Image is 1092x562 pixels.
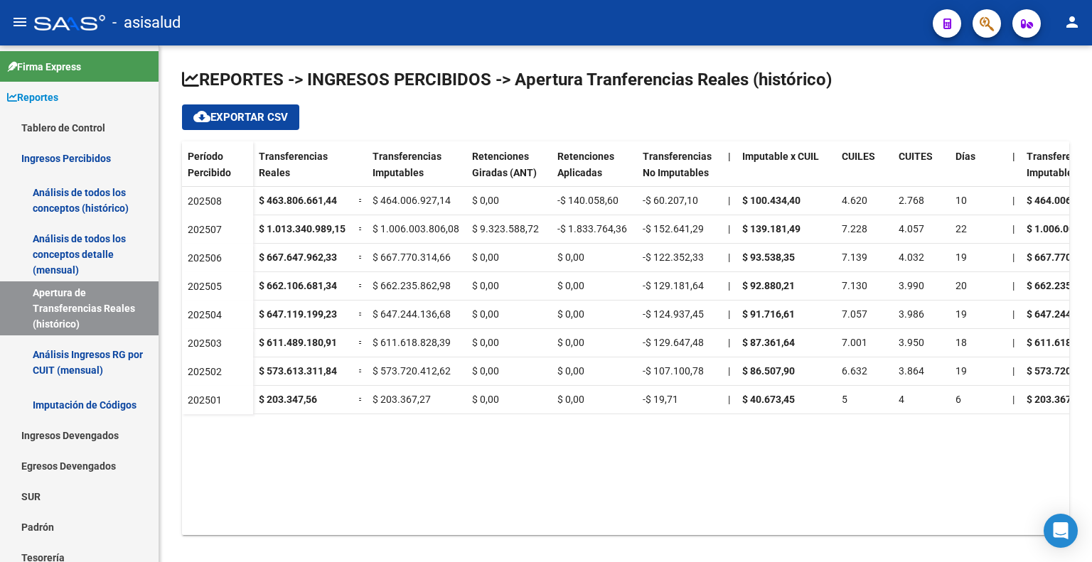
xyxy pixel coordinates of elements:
[1027,394,1085,405] strong: $ 203.367,27
[643,252,704,263] span: -$ 122.352,33
[955,337,967,348] span: 18
[955,280,967,291] span: 20
[188,337,222,349] span: 202503
[1012,280,1015,291] span: |
[188,309,222,320] span: 202504
[899,280,924,291] span: 3.990
[358,365,364,377] span: =
[11,13,28,31] mat-icon: menu
[742,280,795,291] strong: $ 92.880,21
[955,223,967,234] span: 22
[842,151,875,162] span: CUILES
[899,252,924,263] span: 4.032
[358,195,364,206] span: =
[728,280,730,291] span: |
[842,394,847,405] span: 5
[552,141,637,201] datatable-header-cell: Retenciones Aplicadas
[955,394,961,405] span: 6
[1012,365,1015,377] span: |
[728,365,730,377] span: |
[358,308,364,320] span: =
[557,151,614,178] span: Retenciones Aplicadas
[112,7,181,38] span: - asisalud
[842,252,867,263] span: 7.139
[728,337,730,348] span: |
[899,223,924,234] span: 4.057
[955,151,975,162] span: Días
[373,151,441,178] span: Transferencias Imputables
[950,141,1007,201] datatable-header-cell: Días
[643,394,678,405] span: -$ 19,71
[742,252,795,263] strong: $ 93.538,35
[259,195,337,206] strong: $ 463.806.661,44
[955,365,967,377] span: 19
[182,141,253,201] datatable-header-cell: Período Percibido
[358,394,364,405] span: =
[182,70,832,90] span: REPORTES -> INGRESOS PERCIBIDOS -> Apertura Tranferencias Reales (histórico)
[373,365,451,377] span: $ 573.720.412,62
[899,337,924,348] span: 3.950
[259,394,317,405] strong: $ 203.347,56
[899,151,933,162] span: CUITES
[836,141,893,201] datatable-header-cell: CUILES
[1064,13,1081,31] mat-icon: person
[472,365,499,377] span: $ 0,00
[742,337,795,348] strong: $ 87.361,64
[1044,514,1078,548] div: Open Intercom Messenger
[188,252,222,264] span: 202506
[742,394,795,405] strong: $ 40.673,45
[188,151,231,178] span: Período Percibido
[737,141,836,201] datatable-header-cell: Imputable x CUIL
[842,308,867,320] span: 7.057
[1012,223,1015,234] span: |
[373,280,451,291] span: $ 662.235.862,98
[899,195,924,206] span: 2.768
[643,195,698,206] span: -$ 60.207,10
[472,337,499,348] span: $ 0,00
[358,280,364,291] span: =
[182,104,299,130] button: Exportar CSV
[955,252,967,263] span: 19
[955,195,967,206] span: 10
[899,308,924,320] span: 3.986
[472,223,539,234] span: $ 9.323.588,72
[643,365,704,377] span: -$ 107.100,78
[842,195,867,206] span: 4.620
[373,195,451,206] span: $ 464.006.927,14
[466,141,552,201] datatable-header-cell: Retenciones Giradas (ANT)
[193,111,288,124] span: Exportar CSV
[742,365,795,377] strong: $ 86.507,90
[259,252,337,263] strong: $ 667.647.962,33
[842,223,867,234] span: 7.228
[643,280,704,291] span: -$ 129.181,64
[557,337,584,348] span: $ 0,00
[259,365,337,377] strong: $ 573.613.311,84
[742,195,801,206] strong: $ 100.434,40
[643,337,704,348] span: -$ 129.647,48
[188,366,222,377] span: 202502
[637,141,722,201] datatable-header-cell: Transferencias No Imputables
[373,223,459,234] span: $ 1.006.003.806,08
[842,365,867,377] span: 6.632
[643,308,704,320] span: -$ 124.937,45
[742,151,819,162] span: Imputable x CUIL
[557,394,584,405] span: $ 0,00
[472,308,499,320] span: $ 0,00
[253,141,353,201] datatable-header-cell: Transferencias Reales
[1012,252,1015,263] span: |
[742,308,795,320] strong: $ 91.716,61
[7,90,58,105] span: Reportes
[728,394,730,405] span: |
[742,223,801,234] strong: $ 139.181,49
[358,223,364,234] span: =
[472,394,499,405] span: $ 0,00
[1012,195,1015,206] span: |
[728,151,731,162] span: |
[259,151,328,178] span: Transferencias Reales
[259,308,337,320] strong: $ 647.119.199,23
[722,141,737,201] datatable-header-cell: |
[259,337,337,348] strong: $ 611.489.180,91
[367,141,466,201] datatable-header-cell: Transferencias Imputables
[1012,337,1015,348] span: |
[842,337,867,348] span: 7.001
